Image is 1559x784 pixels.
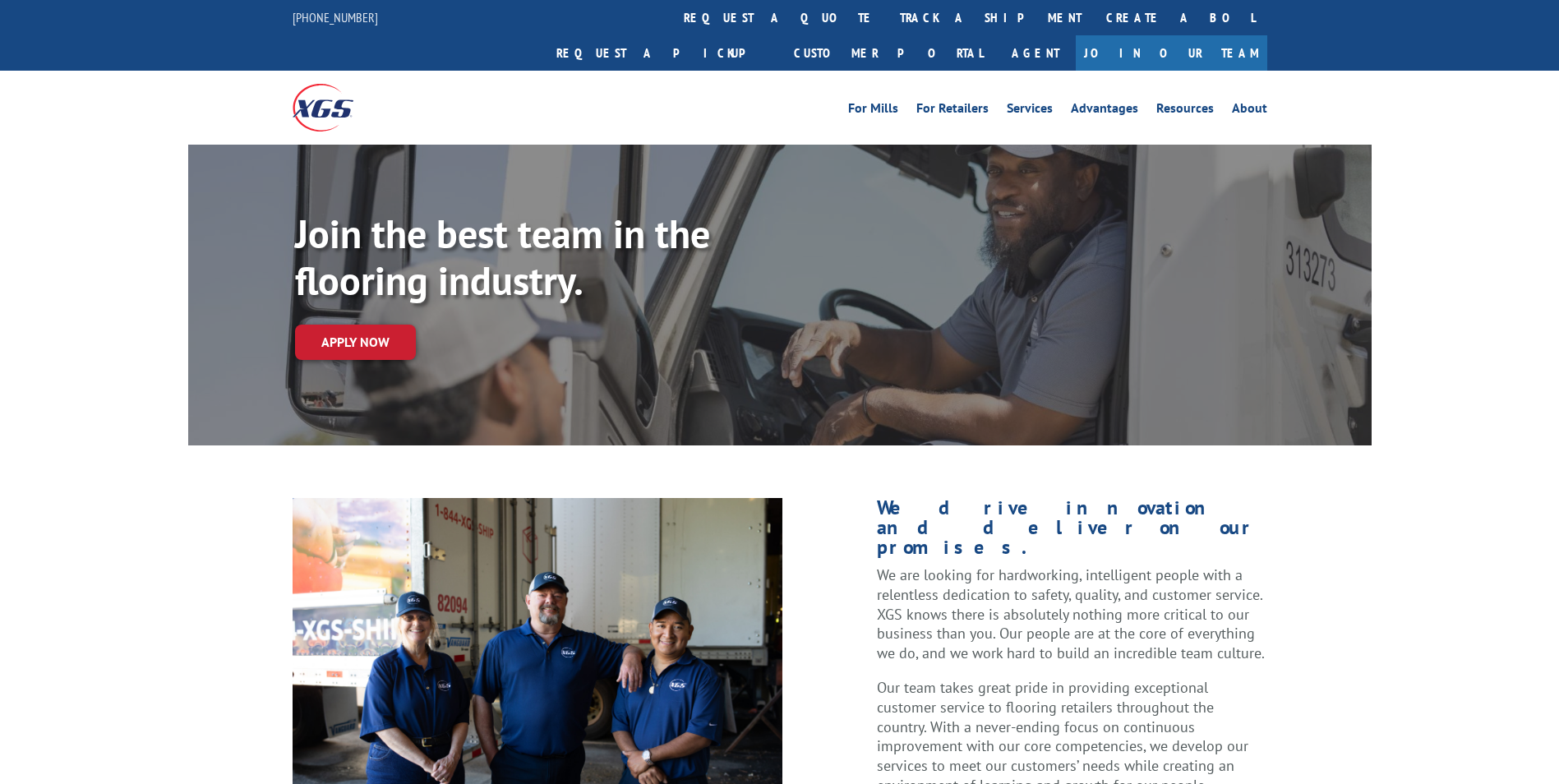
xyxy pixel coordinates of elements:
[848,102,898,120] a: For Mills
[295,325,416,360] a: Apply now
[1156,102,1214,120] a: Resources
[293,9,378,25] a: [PHONE_NUMBER]
[1232,102,1267,120] a: About
[1071,102,1138,120] a: Advantages
[877,498,1266,565] h1: We drive innovation and deliver on our promises.
[1007,102,1053,120] a: Services
[877,565,1266,678] p: We are looking for hardworking, intelligent people with a relentless dedication to safety, qualit...
[995,35,1076,71] a: Agent
[295,208,710,307] strong: Join the best team in the flooring industry.
[916,102,989,120] a: For Retailers
[1076,35,1267,71] a: Join Our Team
[782,35,995,71] a: Customer Portal
[544,35,782,71] a: Request a pickup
